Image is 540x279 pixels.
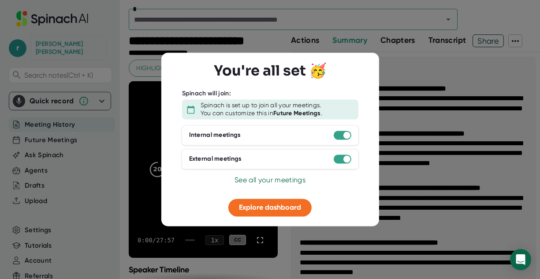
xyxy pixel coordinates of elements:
[239,203,301,211] span: Explore dashboard
[182,90,231,98] div: Spinach will join:
[189,155,242,163] div: External meetings
[228,199,312,216] button: Explore dashboard
[273,109,321,117] b: Future Meetings
[235,176,305,184] span: See all your meetings
[214,63,327,79] h3: You're all set 🥳
[201,102,321,109] div: Spinach is set up to join all your meetings.
[235,175,305,185] button: See all your meetings
[201,109,322,117] div: You can customize this in .
[510,249,531,270] div: Open Intercom Messenger
[189,132,241,139] div: Internal meetings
